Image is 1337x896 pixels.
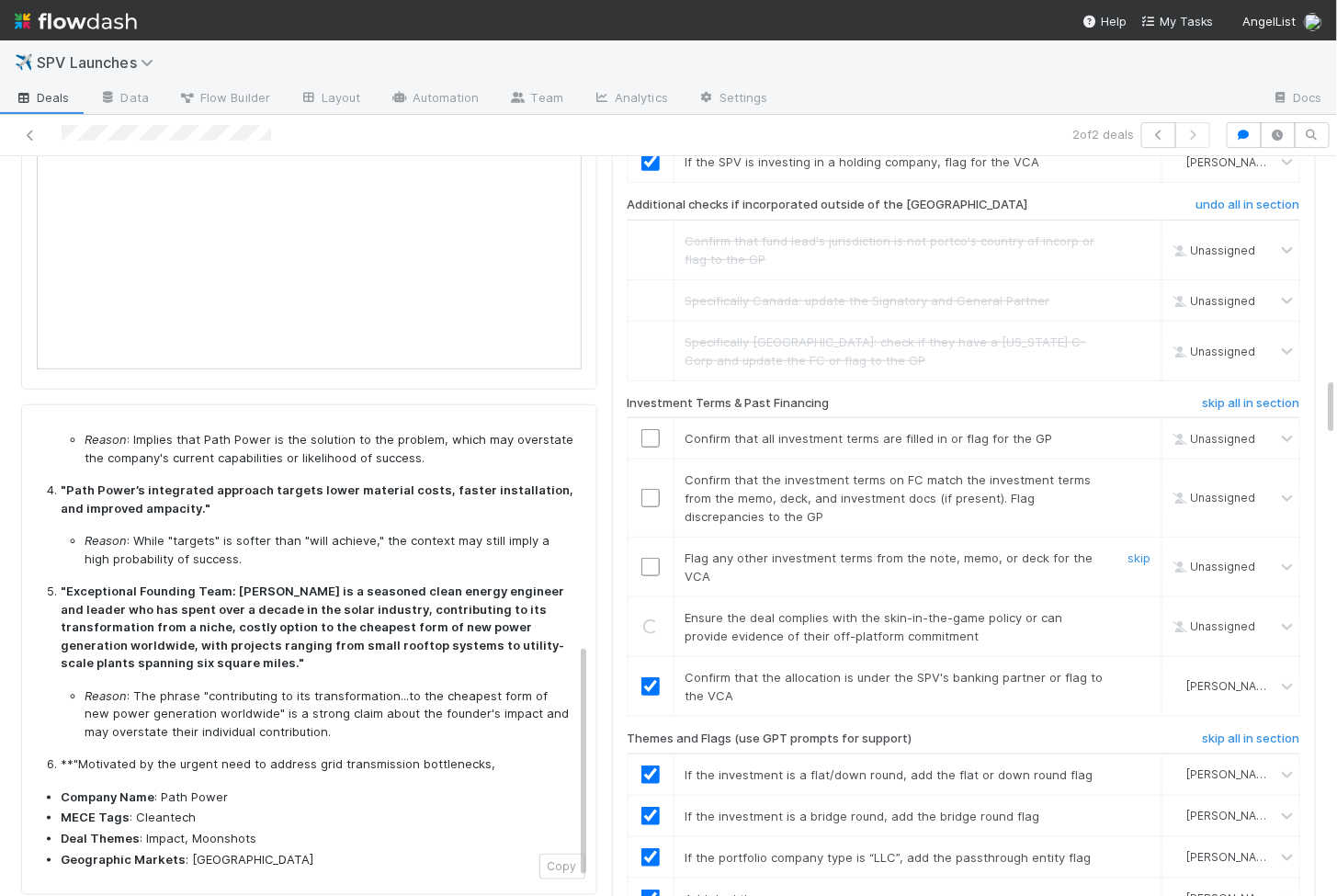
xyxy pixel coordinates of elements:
[1127,550,1150,565] a: skip
[61,755,574,774] p: **"Motivated by the urgent need to address grid transmission bottlenecks,
[1170,154,1184,169] img: avatar_aa70801e-8de5-4477-ab9d-eb7c67de69c1.png
[685,767,1093,782] span: If the investment is a flat/down round, add the flat or down round flag
[85,532,574,568] li: : While "targets" is softer than "will achieve," the context may still imply a high probability o...
[685,610,1063,643] span: Ensure the deal complies with the skin-in-the-game policy or can provide evidence of their off-pl...
[685,154,1040,169] span: If the SPV is investing in a holding company, flag for the VCA
[539,854,585,879] button: Copy
[178,88,270,107] span: Flow Builder
[37,53,163,72] span: SPV Launches
[85,85,164,114] a: Data
[1257,85,1337,114] a: Docs
[628,198,1029,212] h6: Additional checks if incorporated outside of the [GEOGRAPHIC_DATA]
[1187,155,1277,169] span: [PERSON_NAME]
[1170,767,1184,782] img: avatar_aa70801e-8de5-4477-ab9d-eb7c67de69c1.png
[685,431,1053,446] span: Confirm that all investment terms are filled in or flag for the GP
[685,850,1092,865] span: If the portfolio company type is “LLC”, add the passthrough entity flag
[85,431,574,467] li: : Implies that Path Power is the solution to the problem, which may overstate the company's curre...
[61,851,574,869] li: : [GEOGRAPHIC_DATA]
[1196,198,1300,212] h6: undo all in section
[685,233,1095,267] span: Confirm that fund lead's jurisdiction is not portco's country of incorp or flag to the GP
[1203,732,1300,754] a: skip all in section
[164,85,285,114] a: Flow Builder
[1169,294,1256,308] span: Unassigned
[85,432,127,447] em: Reason
[1072,125,1134,143] span: 2 of 2 deals
[1203,396,1300,411] h6: skip all in section
[1187,810,1277,823] span: [PERSON_NAME]
[1169,492,1256,505] span: Unassigned
[61,809,574,827] li: : Cleantech
[285,85,376,114] a: Layout
[1304,13,1322,31] img: avatar_aa70801e-8de5-4477-ab9d-eb7c67de69c1.png
[685,550,1093,584] span: Flag any other investment terms from the note, memo, or deck for the VCA
[1170,850,1184,865] img: avatar_aa70801e-8de5-4477-ab9d-eb7c67de69c1.png
[1082,12,1127,30] div: Help
[15,88,70,107] span: Deals
[685,293,1050,308] span: Specifically Canada: update the Signatory and General Partner
[1187,768,1277,782] span: [PERSON_NAME]
[628,396,830,411] h6: Investment Terms & Past Financing
[1169,244,1256,257] span: Unassigned
[1187,851,1277,865] span: [PERSON_NAME]
[1169,620,1256,634] span: Unassigned
[1169,432,1256,446] span: Unassigned
[61,831,140,845] strong: Deal Themes
[1170,679,1184,694] img: avatar_aa70801e-8de5-4477-ab9d-eb7c67de69c1.png
[1141,14,1214,28] span: My Tasks
[685,472,1092,524] span: Confirm that the investment terms on FC match the investment terms from the memo, deck, and inves...
[1187,680,1277,694] span: [PERSON_NAME]
[15,6,137,37] img: logo-inverted-e16ddd16eac7371096b0.svg
[85,688,127,703] em: Reason
[85,687,574,742] li: : The phrase "contributing to its transformation...to the cheapest form of new power generation w...
[1141,12,1214,30] a: My Tasks
[578,85,683,114] a: Analytics
[685,670,1104,703] span: Confirm that the allocation is under the SPV's banking partner or flag to the VCA
[685,335,1087,368] span: Specifically [GEOGRAPHIC_DATA]: check if they have a [US_STATE] C-Corp and update the FC or flag ...
[61,584,564,670] strong: "Exceptional Founding Team: [PERSON_NAME] is a seasoned clean energy engineer and leader who has ...
[683,85,783,114] a: Settings
[1169,561,1256,574] span: Unassigned
[685,809,1040,823] span: If the investment is a bridge round, add the bridge round flag
[61,788,574,807] li: : Path Power
[61,789,154,804] strong: Company Name
[61,482,573,516] strong: "Path Power’s integrated approach targets lower material costs, faster installation, and improved...
[61,852,186,867] strong: Geographic Markets
[61,810,130,824] strong: MECE Tags
[85,533,127,548] em: Reason
[1196,198,1300,220] a: undo all in section
[15,54,33,70] span: ✈️
[1243,14,1297,28] span: AngelList
[1169,345,1256,358] span: Unassigned
[628,732,912,746] h6: Themes and Flags (use GPT prompts for support)
[494,85,578,114] a: Team
[1203,396,1300,418] a: skip all in section
[376,85,494,114] a: Automation
[1203,732,1300,746] h6: skip all in section
[1170,809,1184,823] img: avatar_aa70801e-8de5-4477-ab9d-eb7c67de69c1.png
[61,830,574,848] li: : Impact, Moonshots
